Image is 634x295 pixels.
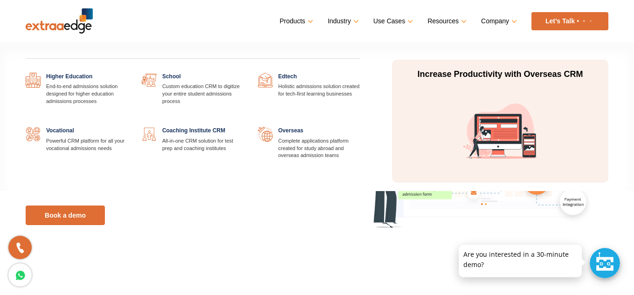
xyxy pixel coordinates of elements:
[481,14,515,28] a: Company
[531,12,608,30] a: Let’s Talk
[26,206,105,225] a: Book a demo
[280,14,311,28] a: Products
[328,14,357,28] a: Industry
[373,14,411,28] a: Use Cases
[590,248,620,278] div: Chat
[413,69,588,80] p: Increase Productivity with Overseas CRM
[427,14,465,28] a: Resources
